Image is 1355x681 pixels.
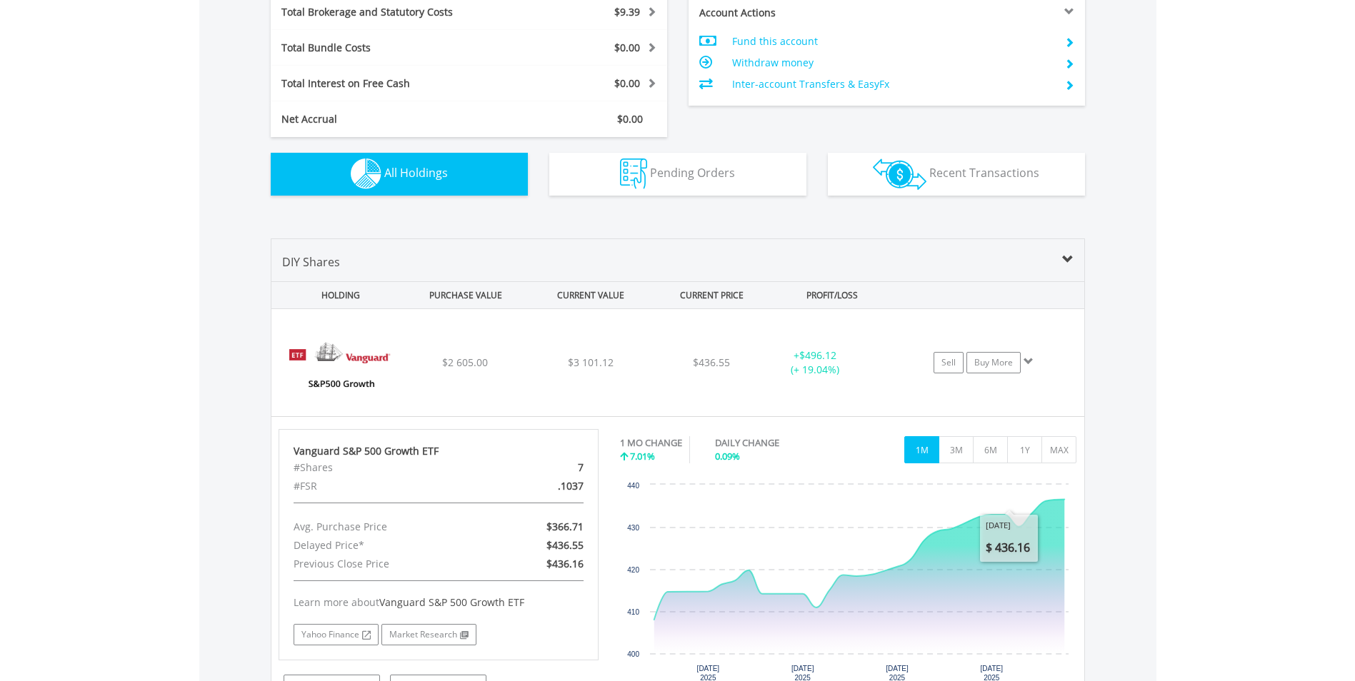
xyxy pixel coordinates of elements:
div: Total Brokerage and Statutory Costs [271,5,502,19]
div: 1 MO CHANGE [620,436,682,450]
button: All Holdings [271,153,528,196]
a: Market Research [381,624,476,645]
div: Vanguard S&P 500 Growth ETF [294,444,584,458]
span: $3 101.12 [568,355,614,369]
td: Fund this account [732,31,1053,52]
img: EQU.US.VOOG.png [279,327,401,413]
img: holdings-wht.png [351,158,381,189]
div: PROFIT/LOSS [771,282,894,308]
span: $9.39 [614,5,640,19]
a: Yahoo Finance [294,624,379,645]
span: $436.55 [693,355,730,369]
span: Vanguard S&P 500 Growth ETF [379,595,524,609]
span: DIY Shares [282,254,340,270]
td: Withdraw money [732,52,1053,74]
span: $496.12 [799,348,836,362]
div: HOLDING [272,282,402,308]
button: 1Y [1007,436,1042,463]
text: 440 [627,482,639,490]
div: Net Accrual [271,112,502,126]
button: 1M [904,436,939,463]
button: MAX [1041,436,1076,463]
div: Learn more about [294,595,584,610]
span: $0.00 [617,112,643,126]
div: DAILY CHANGE [715,436,829,450]
div: #FSR [283,477,491,495]
button: Recent Transactions [828,153,1085,196]
div: 7 [490,458,594,477]
a: Buy More [966,352,1021,373]
button: 6M [973,436,1008,463]
text: 410 [627,608,639,616]
span: Recent Transactions [929,165,1039,181]
button: Pending Orders [549,153,806,196]
span: $366.71 [546,520,584,533]
span: 0.09% [715,450,740,463]
span: Pending Orders [650,165,735,181]
div: Previous Close Price [283,555,491,573]
span: $0.00 [614,41,640,54]
div: Avg. Purchase Price [283,518,491,536]
div: Total Bundle Costs [271,41,502,55]
img: transactions-zar-wht.png [873,158,926,190]
span: All Holdings [384,165,448,181]
span: $0.00 [614,76,640,90]
div: #Shares [283,458,491,477]
td: Inter-account Transfers & EasyFx [732,74,1053,95]
text: 400 [627,650,639,658]
div: PURCHASE VALUE [405,282,527,308]
div: Total Interest on Free Cash [271,76,502,91]
span: $436.55 [546,538,584,552]
span: $436.16 [546,557,584,570]
div: CURRENT PRICE [654,282,768,308]
span: $2 605.00 [442,355,488,369]
a: Sell [934,352,964,373]
button: 3M [939,436,974,463]
span: 7.01% [630,450,655,463]
div: Delayed Price* [283,536,491,555]
text: 420 [627,566,639,574]
div: + (+ 19.04%) [761,348,869,377]
img: pending_instructions-wht.png [620,158,647,189]
div: Account Actions [689,6,887,20]
text: 430 [627,524,639,532]
div: CURRENT VALUE [530,282,652,308]
div: .1037 [490,477,594,495]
